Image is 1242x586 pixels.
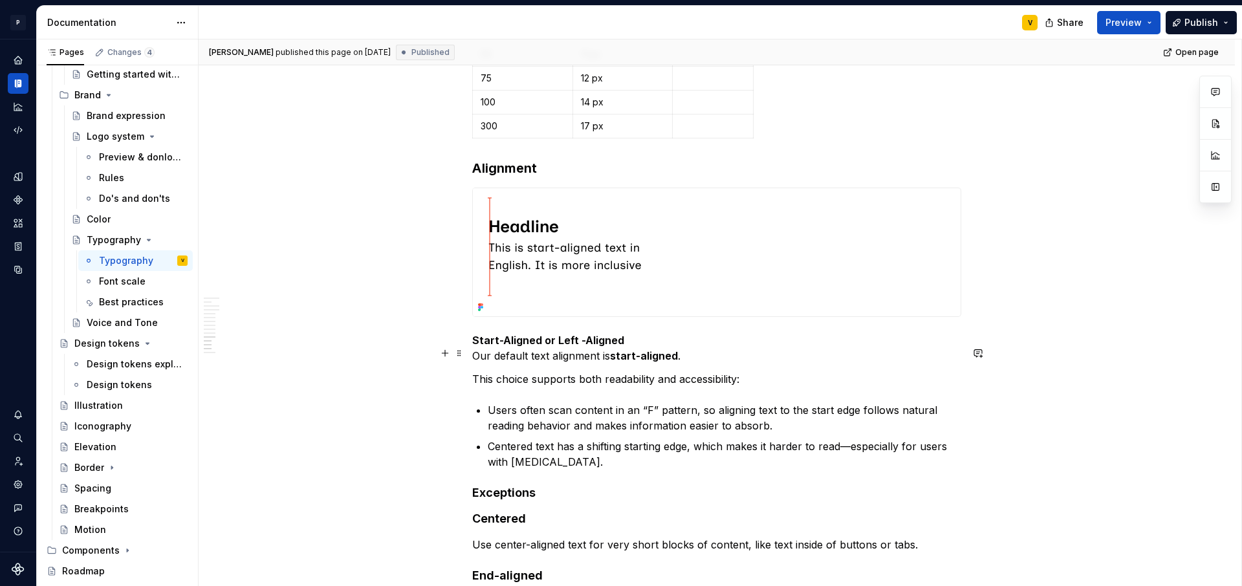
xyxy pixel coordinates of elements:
[62,544,120,557] div: Components
[74,482,111,495] div: Spacing
[1175,47,1219,58] span: Open page
[74,420,131,433] div: Iconography
[87,378,152,391] div: Design tokens
[1184,16,1218,29] span: Publish
[47,47,84,58] div: Pages
[41,540,193,561] div: Components
[8,213,28,233] a: Assets
[8,190,28,210] a: Components
[8,497,28,518] div: Contact support
[8,120,28,140] a: Code automation
[87,130,144,143] div: Logo system
[610,349,678,362] strong: start-aligned
[66,64,193,85] a: Getting started with accessibility
[99,254,153,267] div: Typography
[54,333,193,354] a: Design tokens
[66,105,193,126] a: Brand expression
[472,486,536,499] strong: Exceptions
[74,440,116,453] div: Elevation
[472,537,961,552] p: Use center-aligned text for very short blocks of content, like text inside of buttons or tabs.
[1038,11,1092,34] button: Share
[472,334,624,347] strong: Start-Aligned or Left -Aligned
[87,213,111,226] div: Color
[1057,16,1084,29] span: Share
[8,404,28,425] div: Notifications
[78,147,193,168] a: Preview & donloads
[74,461,104,474] div: Border
[12,563,25,576] svg: Supernova Logo
[8,50,28,71] a: Home
[54,519,193,540] a: Motion
[1106,16,1142,29] span: Preview
[87,316,158,329] div: Voice and Tone
[99,151,185,164] div: Preview & donloads
[99,192,170,205] div: Do's and don'ts
[87,233,141,246] div: Typography
[8,428,28,448] div: Search ⌘K
[8,166,28,187] a: Design tokens
[1159,43,1225,61] a: Open page
[581,96,665,109] p: 14 px
[1166,11,1237,34] button: Publish
[54,416,193,437] a: Iconography
[411,47,450,58] span: Published
[66,312,193,333] a: Voice and Tone
[10,15,26,30] div: P
[66,126,193,147] a: Logo system
[144,47,155,58] span: 4
[107,47,155,58] div: Changes
[472,332,961,364] p: Our default text alignment is .
[78,292,193,312] a: Best practices
[54,395,193,416] a: Illustration
[66,230,193,250] a: Typography
[54,457,193,478] a: Border
[481,96,565,109] p: 100
[1097,11,1160,34] button: Preview
[488,402,961,433] p: Users often scan content in an “F” pattern, so aligning text to the start edge follows natural re...
[8,236,28,257] a: Storybook stories
[581,72,665,85] p: 12 px
[78,250,193,271] a: TypographyV
[473,188,675,316] img: 4b38f209-bd30-4fa8-aadf-be6ed2b03ed2.png
[472,371,961,387] p: This choice supports both readability and accessibility:
[54,437,193,457] a: Elevation
[78,168,193,188] a: Rules
[8,474,28,495] a: Settings
[78,188,193,209] a: Do's and don'ts
[74,503,129,515] div: Breakpoints
[8,259,28,280] a: Data sources
[74,523,106,536] div: Motion
[99,275,146,288] div: Font scale
[87,109,166,122] div: Brand expression
[47,16,169,29] div: Documentation
[8,451,28,472] a: Invite team
[472,160,537,176] strong: Alignment
[74,337,140,350] div: Design tokens
[8,73,28,94] a: Documentation
[41,561,193,581] a: Roadmap
[87,358,185,371] div: Design tokens explained
[472,569,543,582] strong: End-aligned
[1028,17,1032,28] div: V
[8,96,28,117] a: Analytics
[78,271,193,292] a: Font scale
[209,47,274,58] span: [PERSON_NAME]
[74,89,101,102] div: Brand
[54,478,193,499] a: Spacing
[481,72,565,85] p: 75
[99,296,164,309] div: Best practices
[581,120,665,133] p: 17 px
[99,171,124,184] div: Rules
[66,354,193,374] a: Design tokens explained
